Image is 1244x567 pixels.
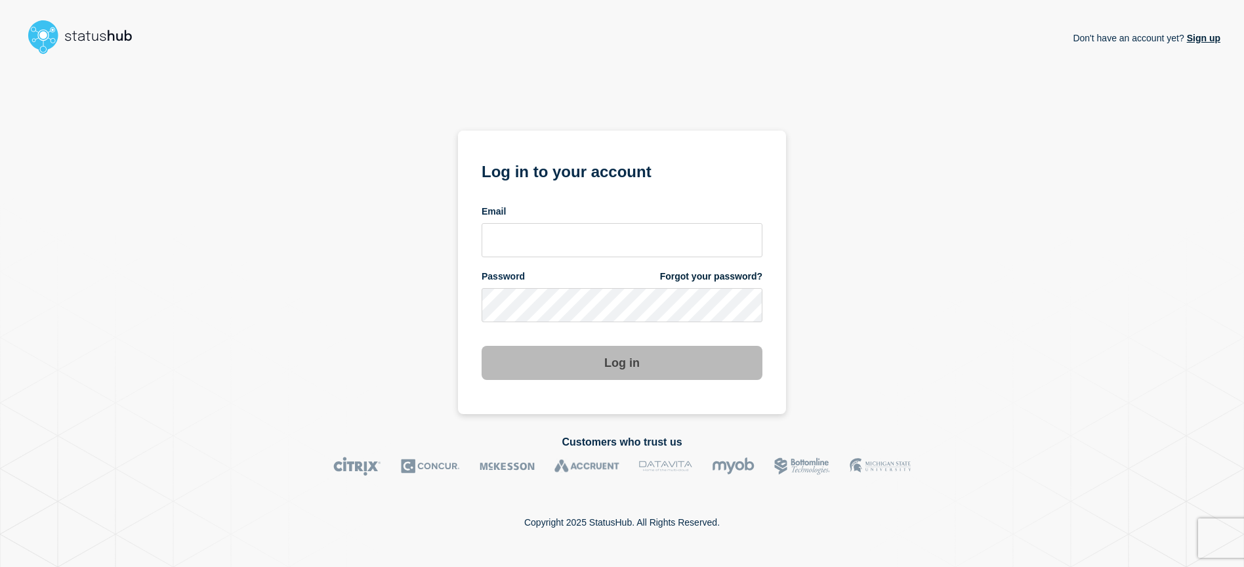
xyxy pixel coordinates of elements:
p: Copyright 2025 StatusHub. All Rights Reserved. [524,517,720,528]
img: MSU logo [850,457,911,476]
input: password input [482,288,762,322]
img: DataVita logo [639,457,692,476]
img: Citrix logo [333,457,381,476]
h2: Customers who trust us [24,436,1220,448]
h1: Log in to your account [482,158,762,182]
button: Log in [482,346,762,380]
input: email input [482,223,762,257]
span: Password [482,270,525,283]
img: myob logo [712,457,755,476]
a: Forgot your password? [660,270,762,283]
img: Concur logo [401,457,460,476]
a: Sign up [1184,33,1220,43]
img: Bottomline logo [774,457,830,476]
p: Don't have an account yet? [1073,22,1220,54]
img: Accruent logo [554,457,619,476]
img: McKesson logo [480,457,535,476]
span: Email [482,205,506,218]
img: StatusHub logo [24,16,148,58]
